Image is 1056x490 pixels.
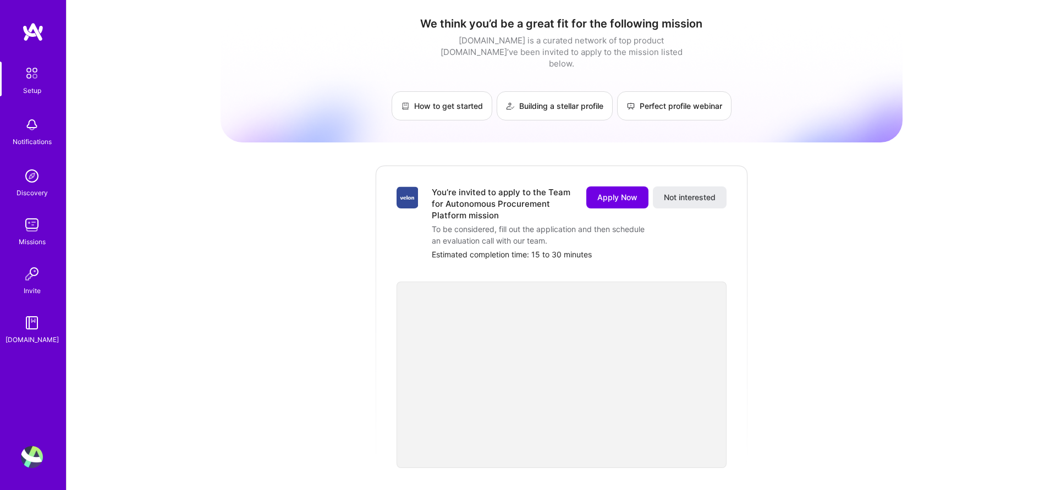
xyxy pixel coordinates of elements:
span: Apply Now [597,192,637,203]
img: logo [22,22,44,42]
div: Invite [24,285,41,296]
img: How to get started [401,102,410,111]
a: Building a stellar profile [497,91,613,120]
div: [DOMAIN_NAME] is a curated network of top product [DOMAIN_NAME]’ve been invited to apply to the m... [438,35,685,69]
div: [DOMAIN_NAME] [5,334,59,345]
a: How to get started [392,91,492,120]
div: You’re invited to apply to the Team for Autonomous Procurement Platform mission [432,186,573,221]
div: Setup [23,85,41,96]
iframe: video [397,282,727,468]
span: Not interested [664,192,716,203]
button: Not interested [653,186,727,208]
img: setup [20,62,43,85]
img: User Avatar [21,446,43,468]
img: Building a stellar profile [506,102,515,111]
img: teamwork [21,214,43,236]
img: Invite [21,263,43,285]
h1: We think you’d be a great fit for the following mission [221,17,903,30]
img: Perfect profile webinar [626,102,635,111]
img: guide book [21,312,43,334]
div: To be considered, fill out the application and then schedule an evaluation call with our team. [432,223,652,246]
img: discovery [21,165,43,187]
img: Company Logo [397,186,418,208]
a: Perfect profile webinar [617,91,732,120]
a: User Avatar [18,446,46,468]
img: bell [21,114,43,136]
div: Missions [19,236,46,247]
div: Estimated completion time: 15 to 30 minutes [432,249,727,260]
button: Apply Now [586,186,648,208]
div: Notifications [13,136,52,147]
div: Discovery [16,187,48,199]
